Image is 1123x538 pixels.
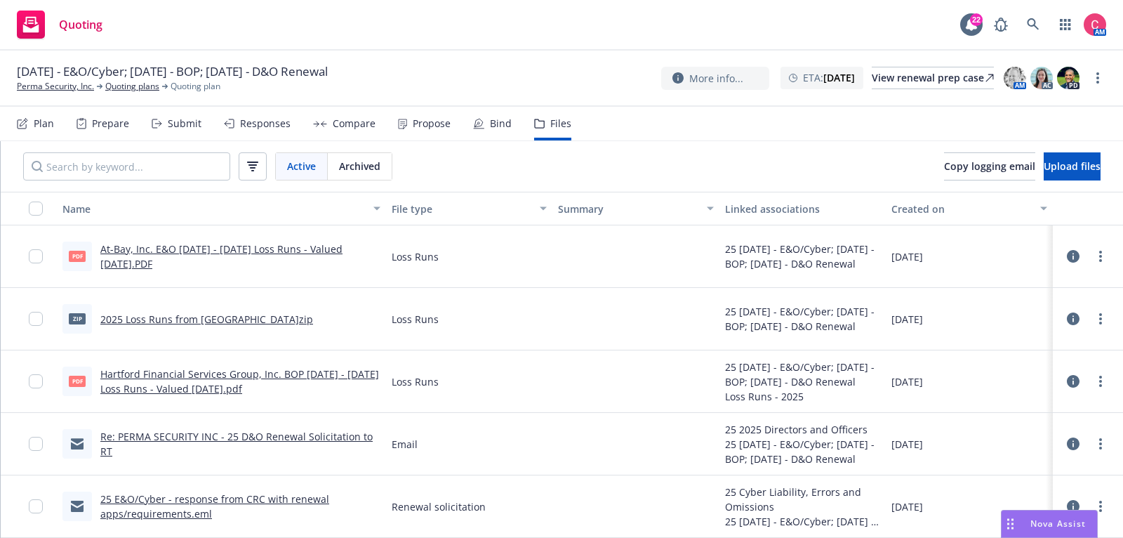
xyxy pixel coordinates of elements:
[100,430,373,458] a: Re: PERMA SECURITY INC - 25 D&O Renewal Solicitation to RT
[1092,310,1109,327] a: more
[29,374,43,388] input: Toggle Row Selected
[719,192,886,225] button: Linked associations
[392,312,439,327] span: Loss Runs
[105,80,159,93] a: Quoting plans
[69,376,86,386] span: pdf
[34,118,54,129] div: Plan
[23,152,230,181] input: Search by keyword...
[392,202,532,216] div: File type
[891,437,923,452] span: [DATE]
[69,313,86,324] span: zip
[100,492,329,520] a: 25 E&O/Cyber - response from CRC with renewal apps/requirements.eml
[725,389,881,404] div: Loss Runs - 2025
[689,71,743,86] span: More info...
[59,19,102,30] span: Quoting
[1084,13,1106,36] img: photo
[725,360,881,389] div: 25 [DATE] - E&O/Cyber; [DATE] - BOP; [DATE] - D&O Renewal
[550,118,571,129] div: Files
[558,202,698,216] div: Summary
[1057,67,1079,89] img: photo
[823,71,855,84] strong: [DATE]
[287,159,316,173] span: Active
[29,437,43,451] input: Toggle Row Selected
[725,242,881,271] div: 25 [DATE] - E&O/Cyber; [DATE] - BOP; [DATE] - D&O Renewal
[490,118,512,129] div: Bind
[1044,159,1101,173] span: Upload files
[92,118,129,129] div: Prepare
[725,485,881,514] div: 25 Cyber Liability, Errors and Omissions
[1092,435,1109,452] a: more
[100,242,343,270] a: At-Bay, Inc. E&O [DATE] - [DATE] Loss Runs - Valued [DATE].PDF
[168,118,201,129] div: Submit
[29,202,43,216] input: Select all
[891,499,923,514] span: [DATE]
[970,13,983,26] div: 22
[333,118,376,129] div: Compare
[392,437,418,452] span: Email
[240,118,291,129] div: Responses
[1030,518,1086,530] span: Nova Assist
[1089,70,1106,86] a: more
[339,159,380,173] span: Archived
[725,304,881,334] div: 25 [DATE] - E&O/Cyber; [DATE] - BOP; [DATE] - D&O Renewal
[57,192,386,225] button: Name
[392,374,439,389] span: Loss Runs
[891,202,1032,216] div: Created on
[171,80,220,93] span: Quoting plan
[944,159,1035,173] span: Copy logging email
[69,251,86,261] span: PDF
[725,202,881,216] div: Linked associations
[1002,511,1019,537] div: Drag to move
[1051,11,1079,39] a: Switch app
[29,499,43,513] input: Toggle Row Selected
[661,67,769,90] button: More info...
[886,192,1053,225] button: Created on
[872,67,994,89] a: View renewal prep case
[725,514,881,529] div: 25 [DATE] - E&O/Cyber; [DATE] - BOP; [DATE] - D&O Renewal
[392,249,439,264] span: Loss Runs
[62,202,365,216] div: Name
[891,312,923,327] span: [DATE]
[392,499,486,514] span: Renewal solicitation
[29,249,43,263] input: Toggle Row Selected
[552,192,719,225] button: Summary
[803,70,855,85] span: ETA :
[29,312,43,326] input: Toggle Row Selected
[725,437,881,466] div: 25 [DATE] - E&O/Cyber; [DATE] - BOP; [DATE] - D&O Renewal
[386,192,553,225] button: File type
[725,422,881,437] div: 25 2025 Directors and Officers
[987,11,1015,39] a: Report a Bug
[1004,67,1026,89] img: photo
[891,374,923,389] span: [DATE]
[1044,152,1101,181] button: Upload files
[11,5,108,44] a: Quoting
[17,63,328,80] span: [DATE] - E&O/Cyber; [DATE] - BOP; [DATE] - D&O Renewal
[100,367,379,395] a: Hartford Financial Services Group, Inc. BOP [DATE] - [DATE] Loss Runs - Valued [DATE].pdf
[1092,498,1109,515] a: more
[1092,248,1109,265] a: more
[17,80,94,93] a: Perma Security, Inc.
[100,313,313,326] a: 2025 Loss Runs from [GEOGRAPHIC_DATA]zip
[1030,67,1053,89] img: photo
[944,152,1035,181] button: Copy logging email
[413,118,451,129] div: Propose
[872,67,994,88] div: View renewal prep case
[891,249,923,264] span: [DATE]
[1001,510,1098,538] button: Nova Assist
[1019,11,1047,39] a: Search
[1092,373,1109,390] a: more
